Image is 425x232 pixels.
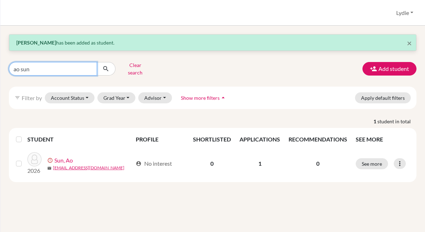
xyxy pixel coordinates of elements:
a: [EMAIL_ADDRESS][DOMAIN_NAME] [53,165,124,171]
th: APPLICATIONS [235,131,284,148]
span: × [407,38,412,48]
span: Show more filters [181,95,220,101]
th: RECOMMENDATIONS [284,131,351,148]
button: Add student [362,62,416,76]
th: STUDENT [27,131,131,148]
span: error_outline [47,158,54,163]
span: mail [47,166,52,170]
button: Clear search [115,60,155,78]
th: SHORTLISTED [189,131,235,148]
i: filter_list [15,95,20,100]
button: Account Status [45,92,95,103]
div: No interest [136,159,172,168]
button: See more [356,158,388,169]
button: Grad Year [97,92,136,103]
i: arrow_drop_up [220,94,227,101]
p: 0 [289,159,347,168]
span: student in total [377,118,416,125]
th: SEE MORE [351,131,414,148]
p: has been added as student. [16,39,409,46]
th: PROFILE [131,131,189,148]
button: Close [407,39,412,47]
input: Find student by name... [9,62,97,76]
span: Filter by [22,94,42,101]
p: 2026 [27,166,42,175]
button: Apply default filters [355,92,411,103]
a: Sun, Ao [54,156,73,165]
img: Sun, Ao [27,152,42,166]
span: account_circle [136,161,141,166]
button: Advisor [138,92,172,103]
strong: 1 [373,118,377,125]
button: Lydie [393,6,416,20]
strong: [PERSON_NAME] [16,40,56,46]
button: Show more filtersarrow_drop_up [175,92,233,103]
td: 0 [189,148,235,179]
td: 1 [235,148,284,179]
